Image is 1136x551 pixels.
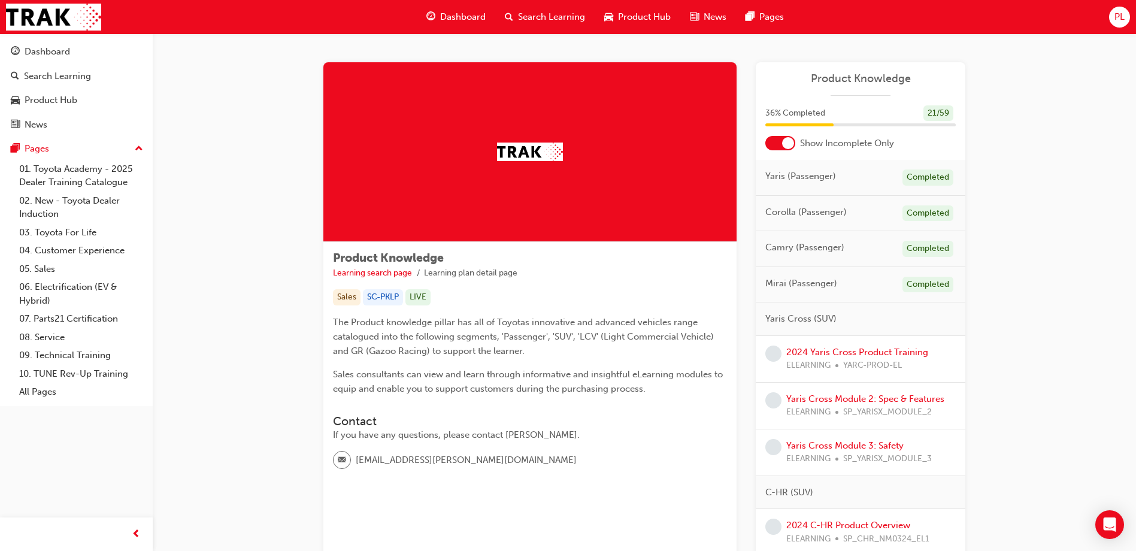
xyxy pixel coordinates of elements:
[902,241,953,257] div: Completed
[333,268,412,278] a: Learning search page
[5,65,148,87] a: Search Learning
[333,414,727,428] h3: Contact
[902,169,953,186] div: Completed
[518,10,585,24] span: Search Learning
[759,10,784,24] span: Pages
[424,267,517,280] li: Learning plan detail page
[765,486,813,499] span: C-HR (SUV)
[902,205,953,222] div: Completed
[132,527,141,542] span: prev-icon
[417,5,495,29] a: guage-iconDashboard
[680,5,736,29] a: news-iconNews
[5,41,148,63] a: Dashboard
[333,289,361,305] div: Sales
[333,369,725,394] span: Sales consultants can view and learn through informative and insightful eLearning modules to equi...
[25,142,49,156] div: Pages
[746,10,755,25] span: pages-icon
[765,72,956,86] a: Product Knowledge
[5,38,148,138] button: DashboardSearch LearningProduct HubNews
[14,278,148,310] a: 06. Electrification (EV & Hybrid)
[14,241,148,260] a: 04. Customer Experience
[902,277,953,293] div: Completed
[765,205,847,219] span: Corolla (Passenger)
[765,439,781,455] span: learningRecordVerb_NONE-icon
[604,10,613,25] span: car-icon
[786,440,904,451] a: Yaris Cross Module 3: Safety
[11,95,20,106] span: car-icon
[14,346,148,365] a: 09. Technical Training
[1095,510,1124,539] div: Open Intercom Messenger
[426,10,435,25] span: guage-icon
[5,138,148,160] button: Pages
[786,452,831,466] span: ELEARNING
[333,317,716,356] span: The Product knowledge pillar has all of Toyotas innovative and advanced vehicles range catalogued...
[5,114,148,136] a: News
[1114,10,1125,24] span: PL
[765,277,837,290] span: Mirai (Passenger)
[6,4,101,31] img: Trak
[786,359,831,373] span: ELEARNING
[786,347,928,358] a: 2024 Yaris Cross Product Training
[333,251,444,265] span: Product Knowledge
[1109,7,1130,28] button: PL
[704,10,726,24] span: News
[14,160,148,192] a: 01. Toyota Academy - 2025 Dealer Training Catalogue
[765,241,844,255] span: Camry (Passenger)
[14,223,148,242] a: 03. Toyota For Life
[405,289,431,305] div: LIVE
[11,120,20,131] span: news-icon
[14,365,148,383] a: 10. TUNE Rev-Up Training
[14,192,148,223] a: 02. New - Toyota Dealer Induction
[363,289,403,305] div: SC-PKLP
[765,169,836,183] span: Yaris (Passenger)
[765,392,781,408] span: learningRecordVerb_NONE-icon
[843,452,932,466] span: SP_YARISX_MODULE_3
[786,520,910,531] a: 2024 C-HR Product Overview
[356,453,577,467] span: [EMAIL_ADDRESS][PERSON_NAME][DOMAIN_NAME]
[14,383,148,401] a: All Pages
[338,453,346,468] span: email-icon
[843,359,902,373] span: YARC-PROD-EL
[24,69,91,83] div: Search Learning
[11,71,19,82] span: search-icon
[14,310,148,328] a: 07. Parts21 Certification
[765,346,781,362] span: learningRecordVerb_NONE-icon
[440,10,486,24] span: Dashboard
[618,10,671,24] span: Product Hub
[14,260,148,278] a: 05. Sales
[736,5,793,29] a: pages-iconPages
[765,312,837,326] span: Yaris Cross (SUV)
[786,532,831,546] span: ELEARNING
[843,405,932,419] span: SP_YARISX_MODULE_2
[765,107,825,120] span: 36 % Completed
[843,532,929,546] span: SP_CHR_NM0324_EL1
[135,141,143,157] span: up-icon
[5,89,148,111] a: Product Hub
[333,428,727,442] div: If you have any questions, please contact [PERSON_NAME].
[25,45,70,59] div: Dashboard
[786,405,831,419] span: ELEARNING
[11,144,20,155] span: pages-icon
[505,10,513,25] span: search-icon
[800,137,894,150] span: Show Incomplete Only
[765,519,781,535] span: learningRecordVerb_NONE-icon
[495,5,595,29] a: search-iconSearch Learning
[497,143,563,161] img: Trak
[786,393,944,404] a: Yaris Cross Module 2: Spec & Features
[923,105,953,122] div: 21 / 59
[14,328,148,347] a: 08. Service
[25,93,77,107] div: Product Hub
[25,118,47,132] div: News
[11,47,20,57] span: guage-icon
[690,10,699,25] span: news-icon
[595,5,680,29] a: car-iconProduct Hub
